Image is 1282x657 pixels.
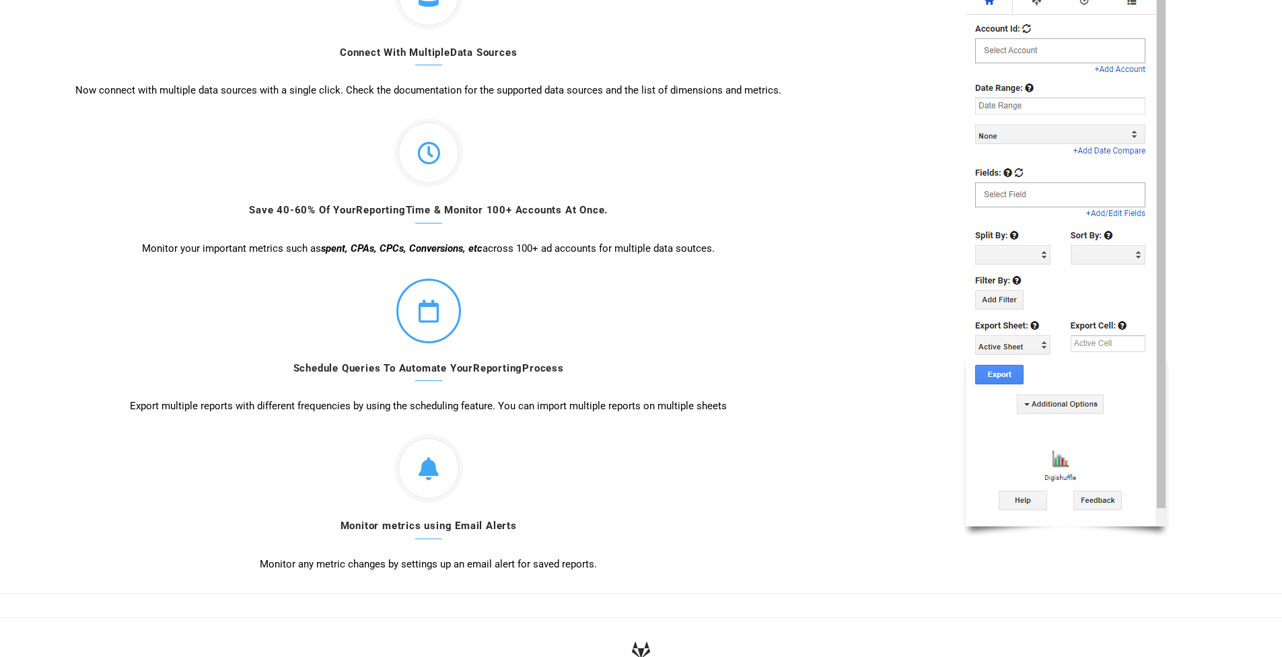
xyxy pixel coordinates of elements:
b: Reporting [473,362,522,374]
p: Monitor your important metrics such as across 100+ ad accounts for multiple data soutces. [13,240,843,256]
b: Reporting [356,204,405,216]
i: spent, CPAs, CPCs, Conversions, etc [321,242,483,254]
iframe: Chat Widget [1215,592,1282,657]
h4: Schedule Queries To Automate Your Process [13,362,843,382]
h4: Connect With Multiple [13,46,843,66]
p: Now connect with multiple data sources with a single click. Check the documentation for the suppo... [13,82,843,98]
h4: Monitor metrics using Email Alerts [13,520,843,539]
h4: Save 40-60% Of Your Time & Monitor 100+ Accounts At Once. [13,204,843,223]
p: Export multiple reports with different frequencies by using the scheduling feature. You can impor... [13,398,843,414]
b: Data Sources [450,46,518,59]
p: Monitor any metric changes by settings up an email alert for saved reports. [13,556,843,572]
